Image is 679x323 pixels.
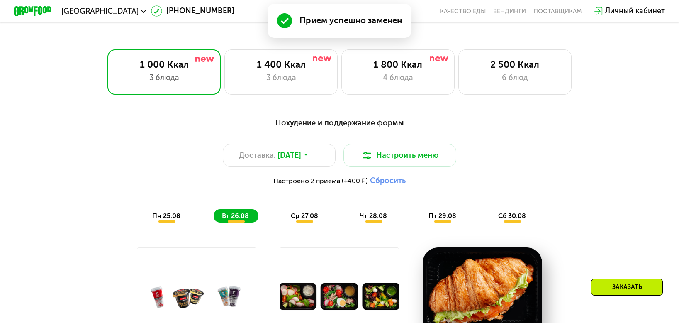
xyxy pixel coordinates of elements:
div: Заказать [591,279,663,296]
span: ср 27.08 [291,212,318,220]
a: [PHONE_NUMBER] [151,5,234,17]
span: пн 25.08 [152,212,180,220]
div: 1 800 Ккал [351,59,445,70]
span: вт 26.08 [222,212,249,220]
img: Success [277,13,292,28]
a: Качество еды [440,7,486,15]
div: Прием успешно заменен [299,15,402,26]
button: Настроить меню [343,144,457,167]
span: пт 29.08 [428,212,456,220]
span: сб 30.08 [498,212,526,220]
div: 1 000 Ккал [117,59,211,70]
span: чт 28.08 [360,212,387,220]
div: 1 400 Ккал [234,59,328,70]
div: Похудение и поддержание формы [61,117,619,129]
div: поставщикам [533,7,582,15]
div: 3 блюда [117,72,211,83]
span: [DATE] [277,150,301,161]
div: 3 блюда [234,72,328,83]
a: Вендинги [493,7,526,15]
div: Личный кабинет [605,5,665,17]
div: 2 500 Ккал [468,59,562,70]
button: Сбросить [370,176,406,186]
span: [GEOGRAPHIC_DATA] [61,7,139,15]
div: 4 блюда [351,72,445,83]
span: Настроено 2 приема (+400 ₽) [273,178,368,184]
span: Доставка: [239,150,276,161]
div: 6 блюд [468,72,562,83]
h2: Выберите меню [30,20,649,36]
